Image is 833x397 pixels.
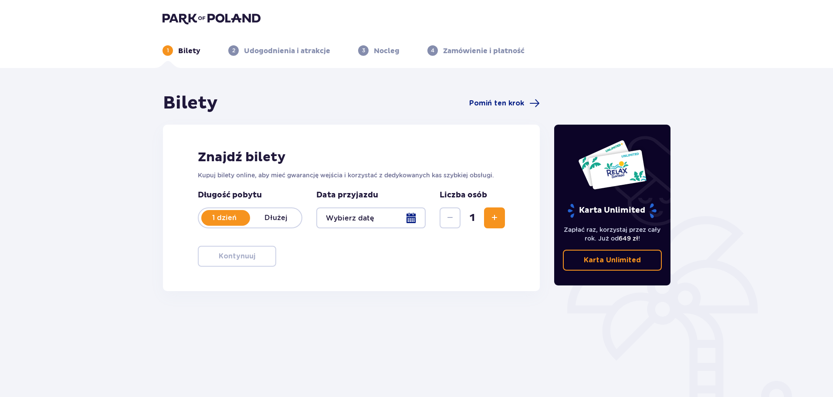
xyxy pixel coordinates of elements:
[250,213,301,223] p: Dłużej
[232,47,235,54] p: 2
[469,98,524,108] span: Pomiń ten krok
[163,45,200,56] div: 1Bilety
[374,46,400,56] p: Nocleg
[443,46,525,56] p: Zamówienie i płatność
[567,203,657,218] p: Karta Unlimited
[563,225,662,243] p: Zapłać raz, korzystaj przez cały rok. Już od !
[178,46,200,56] p: Bilety
[219,251,255,261] p: Kontynuuj
[198,171,505,180] p: Kupuj bilety online, aby mieć gwarancję wejścia i korzystać z dedykowanych kas szybkiej obsługi.
[431,47,434,54] p: 4
[198,246,276,267] button: Kontynuuj
[440,207,461,228] button: Zmniejsz
[578,139,647,190] img: Dwie karty całoroczne do Suntago z napisem 'UNLIMITED RELAX', na białym tle z tropikalnymi liśćmi...
[469,98,540,109] a: Pomiń ten krok
[198,190,302,200] p: Długość pobytu
[316,190,378,200] p: Data przyjazdu
[244,46,330,56] p: Udogodnienia i atrakcje
[427,45,525,56] div: 4Zamówienie i płatność
[462,211,482,224] span: 1
[167,47,169,54] p: 1
[362,47,365,54] p: 3
[163,92,218,114] h1: Bilety
[358,45,400,56] div: 3Nocleg
[198,149,505,166] h2: Znajdź bilety
[584,255,641,265] p: Karta Unlimited
[563,250,662,271] a: Karta Unlimited
[484,207,505,228] button: Zwiększ
[228,45,330,56] div: 2Udogodnienia i atrakcje
[619,235,638,242] span: 649 zł
[199,213,250,223] p: 1 dzień
[440,190,487,200] p: Liczba osób
[163,12,261,24] img: Park of Poland logo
